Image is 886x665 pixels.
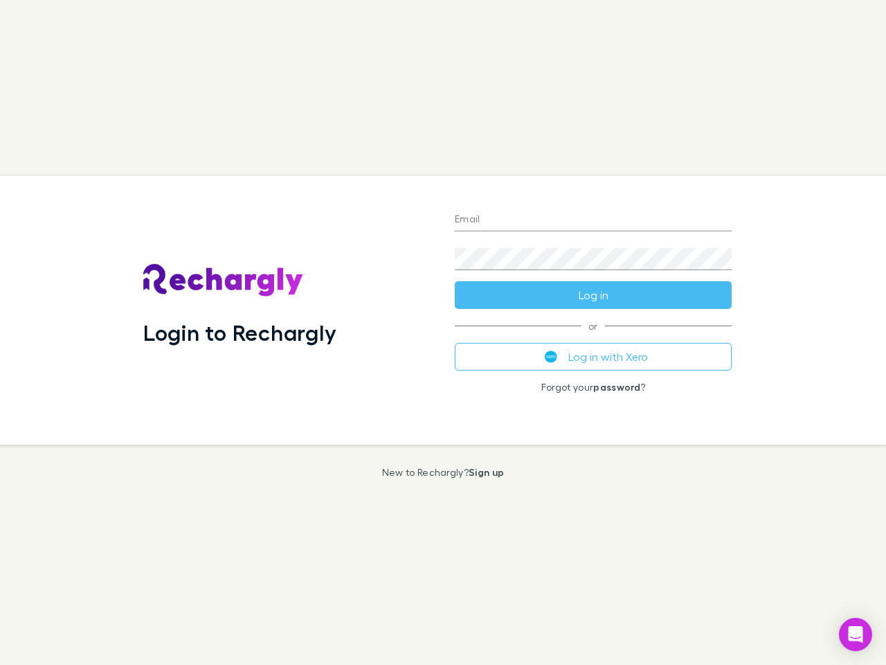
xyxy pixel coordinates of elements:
img: Rechargly's Logo [143,264,304,297]
span: or [455,326,732,326]
button: Log in [455,281,732,309]
a: password [593,381,640,393]
p: New to Rechargly? [382,467,505,478]
p: Forgot your ? [455,382,732,393]
h1: Login to Rechargly [143,319,336,346]
img: Xero's logo [545,351,557,363]
button: Log in with Xero [455,343,732,371]
div: Open Intercom Messenger [839,618,872,651]
a: Sign up [469,466,504,478]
